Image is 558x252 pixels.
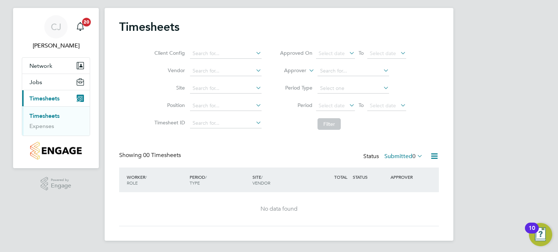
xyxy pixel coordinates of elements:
[319,50,345,57] span: Select date
[252,180,270,186] span: VENDOR
[356,48,366,58] span: To
[29,95,60,102] span: Timesheets
[126,205,432,213] div: No data found
[119,20,179,34] h2: Timesheets
[152,50,185,56] label: Client Config
[29,112,60,119] a: Timesheets
[22,90,90,106] button: Timesheets
[205,174,207,180] span: /
[280,102,312,108] label: Period
[319,102,345,109] span: Select date
[370,102,396,109] span: Select date
[22,41,90,50] span: Craig Johnson
[152,84,185,91] label: Site
[22,142,90,160] a: Go to home page
[389,170,426,183] div: APPROVER
[412,153,416,160] span: 0
[29,79,42,86] span: Jobs
[318,118,341,130] button: Filter
[384,153,423,160] label: Submitted
[318,83,389,94] input: Select one
[261,174,263,180] span: /
[188,170,251,189] div: PERIOD
[119,152,182,159] div: Showing
[152,102,185,108] label: Position
[29,62,52,69] span: Network
[251,170,314,189] div: SITE
[274,67,306,74] label: Approver
[334,174,347,180] span: TOTAL
[370,50,396,57] span: Select date
[13,8,99,168] nav: Main navigation
[152,67,185,74] label: Vendor
[280,50,312,56] label: Approved On
[529,228,535,237] div: 10
[51,22,61,32] span: CJ
[22,15,90,50] a: CJ[PERSON_NAME]
[30,142,81,160] img: countryside-properties-logo-retina.png
[51,183,71,189] span: Engage
[190,180,200,186] span: TYPE
[351,170,389,183] div: STATUS
[143,152,181,159] span: 00 Timesheets
[22,74,90,90] button: Jobs
[73,15,88,38] a: 20
[125,170,188,189] div: WORKER
[51,177,71,183] span: Powered by
[190,66,262,76] input: Search for...
[529,223,552,246] button: Open Resource Center, 10 new notifications
[363,152,424,162] div: Status
[190,118,262,128] input: Search for...
[29,123,54,129] a: Expenses
[190,101,262,111] input: Search for...
[41,177,72,191] a: Powered byEngage
[22,58,90,74] button: Network
[145,174,147,180] span: /
[356,100,366,110] span: To
[280,84,312,91] label: Period Type
[127,180,138,186] span: ROLE
[318,66,389,76] input: Search for...
[190,49,262,59] input: Search for...
[82,18,91,26] span: 20
[152,119,185,126] label: Timesheet ID
[190,83,262,94] input: Search for...
[22,106,90,136] div: Timesheets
